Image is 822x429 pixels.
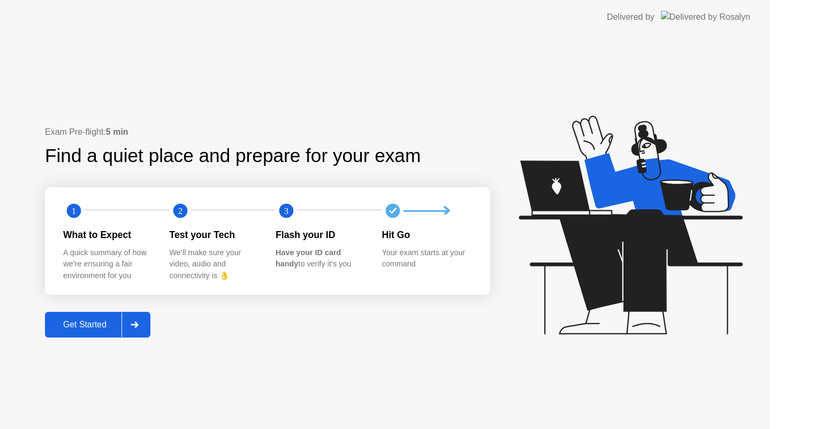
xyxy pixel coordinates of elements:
[178,206,182,216] text: 2
[48,320,121,330] div: Get Started
[284,206,288,216] text: 3
[276,248,341,269] b: Have your ID card handy
[72,206,76,216] text: 1
[45,312,150,338] button: Get Started
[382,228,471,242] div: Hit Go
[45,126,490,139] div: Exam Pre-flight:
[607,11,654,24] div: Delivered by
[661,11,750,23] img: Delivered by Rosalyn
[63,228,153,242] div: What to Expect
[170,228,259,242] div: Test your Tech
[45,142,422,170] div: Find a quiet place and prepare for your exam
[382,247,471,270] div: Your exam starts at your command
[106,127,128,136] b: 5 min
[63,247,153,282] div: A quick summary of how we’re ensuring a fair environment for you
[276,247,365,270] div: to verify it’s you
[170,247,259,282] div: We’ll make sure your video, audio and connectivity is 👌
[276,228,365,242] div: Flash your ID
